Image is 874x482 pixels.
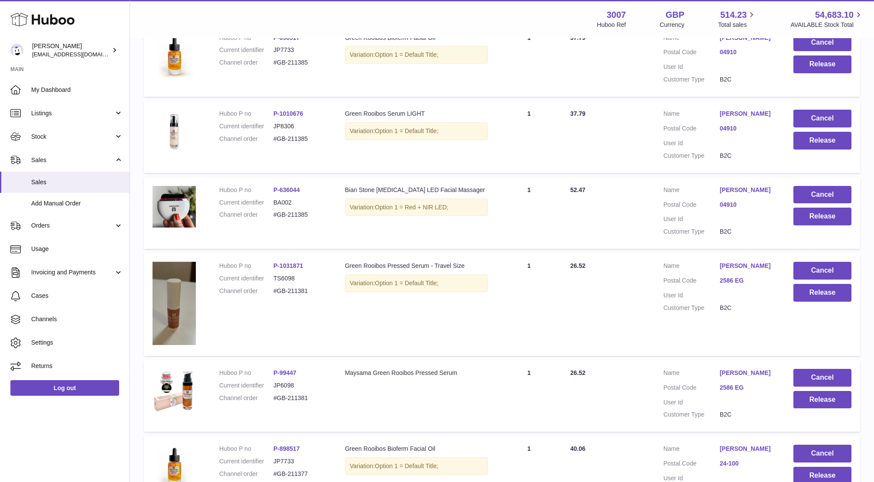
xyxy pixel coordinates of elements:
[31,86,123,94] span: My Dashboard
[663,277,720,287] dt: Postal Code
[663,410,720,419] dt: Customer Type
[718,21,757,29] span: Total sales
[219,186,273,194] dt: Huboo P no
[570,110,585,117] span: 37.79
[497,360,562,432] td: 1
[273,199,328,207] dd: BA002
[790,21,864,29] span: AVAILABLE Stock Total
[219,369,273,377] dt: Huboo P no
[375,280,439,287] span: Option 1 = Default Title;
[273,287,328,295] dd: #GB-211381
[219,135,273,143] dt: Channel order
[219,287,273,295] dt: Channel order
[663,445,720,455] dt: Name
[273,34,300,41] a: P-898517
[345,457,488,475] div: Variation:
[345,122,488,140] div: Variation:
[497,253,562,356] td: 1
[31,315,123,323] span: Channels
[793,391,851,409] button: Release
[219,470,273,478] dt: Channel order
[720,75,776,84] dd: B2C
[663,398,720,407] dt: User Id
[153,369,196,412] img: 30071627552388.png
[219,445,273,453] dt: Huboo P no
[793,262,851,280] button: Cancel
[663,215,720,223] dt: User Id
[720,48,776,56] a: 04910
[570,445,585,452] span: 40.06
[345,110,488,118] div: Green Rooibos Serum LIGHT
[663,139,720,147] dt: User Id
[31,221,114,230] span: Orders
[273,46,328,54] dd: JP7733
[345,46,488,64] div: Variation:
[663,110,720,120] dt: Name
[793,34,851,52] button: Cancel
[718,9,757,29] a: 514.23 Total sales
[720,277,776,285] a: 2586 EG
[720,384,776,392] a: 2586 EG
[663,384,720,394] dt: Postal Code
[663,369,720,379] dt: Name
[345,262,488,270] div: Green Rooibos Pressed Serum - Travel Size
[375,127,439,134] span: Option 1 = Default Title;
[273,369,296,376] a: P-99447
[720,124,776,133] a: 04910
[273,381,328,390] dd: JP6098
[720,228,776,236] dd: B2C
[720,201,776,209] a: 04910
[793,110,851,127] button: Cancel
[273,274,328,283] dd: TS6098
[31,245,123,253] span: Usage
[153,186,196,228] img: 30071708964935.jpg
[273,186,300,193] a: P-636044
[663,291,720,300] dt: User Id
[345,369,488,377] div: Maysama Green Rooibos Pressed Serum
[660,21,685,29] div: Currency
[720,9,747,21] span: 514.23
[219,199,273,207] dt: Current identifier
[607,9,626,21] strong: 3007
[720,304,776,312] dd: B2C
[273,470,328,478] dd: #GB-211377
[31,133,114,141] span: Stock
[663,201,720,211] dt: Postal Code
[31,339,123,347] span: Settings
[663,48,720,59] dt: Postal Code
[153,110,196,153] img: image-swatches-1_4_1726229247632-1726229547.jpg
[219,394,273,402] dt: Channel order
[793,208,851,225] button: Release
[345,199,488,216] div: Variation:
[31,178,123,186] span: Sales
[273,394,328,402] dd: #GB-211381
[219,211,273,219] dt: Channel order
[720,410,776,419] dd: B2C
[31,268,114,277] span: Invoicing and Payments
[219,381,273,390] dt: Current identifier
[32,51,127,58] span: [EMAIL_ADDRESS][DOMAIN_NAME]
[153,262,196,345] img: 30071739367699.jpg
[497,177,562,249] td: 1
[219,46,273,54] dt: Current identifier
[219,262,273,270] dt: Huboo P no
[815,9,854,21] span: 54,683.10
[663,124,720,135] dt: Postal Code
[790,9,864,29] a: 54,683.10 AVAILABLE Stock Total
[219,59,273,67] dt: Channel order
[375,51,439,58] span: Option 1 = Default Title;
[570,34,585,41] span: 37.79
[663,75,720,84] dt: Customer Type
[570,369,585,376] span: 26.52
[720,369,776,377] a: [PERSON_NAME]
[663,459,720,470] dt: Postal Code
[10,44,23,57] img: bevmay@maysama.com
[663,186,720,196] dt: Name
[31,199,123,208] span: Add Manual Order
[720,186,776,194] a: [PERSON_NAME]
[273,457,328,466] dd: JP7733
[273,110,303,117] a: P-1010676
[720,110,776,118] a: [PERSON_NAME]
[663,152,720,160] dt: Customer Type
[375,462,439,469] span: Option 1 = Default Title;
